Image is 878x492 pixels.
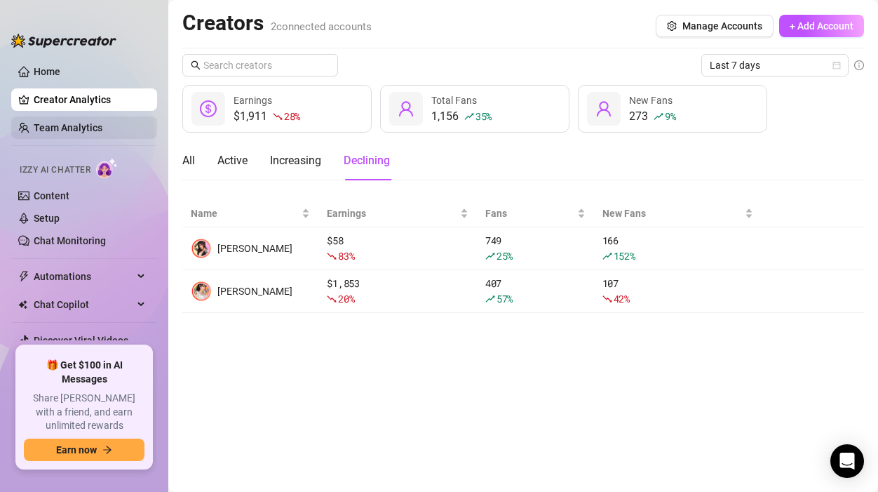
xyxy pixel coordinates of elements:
span: rise [485,251,495,261]
span: 2 connected accounts [271,20,372,33]
button: Earn nowarrow-right [24,439,144,461]
span: fall [327,251,337,261]
a: Setup [34,213,60,224]
span: + Add Account [790,20,853,32]
span: fall [273,112,283,121]
div: 1,156 [431,108,492,125]
a: Chat Monitoring [34,235,106,246]
span: [PERSON_NAME] [217,286,292,297]
div: 273 [629,108,675,125]
span: calendar [832,61,841,69]
span: Earnings [234,95,272,106]
div: 749 [485,233,586,264]
div: All [182,152,195,169]
div: Declining [344,152,390,169]
span: info-circle [854,60,864,70]
div: 107 [602,276,754,307]
span: 35 % [475,109,492,123]
span: New Fans [602,206,743,221]
span: rise [602,251,612,261]
div: Open Intercom Messenger [830,444,864,478]
span: 28 % [284,109,300,123]
div: Increasing [270,152,321,169]
span: Name [191,206,299,221]
span: Izzy AI Chatter [20,164,90,177]
span: rise [654,112,663,121]
span: 152 % [614,249,635,262]
div: $ 58 [327,233,468,264]
span: Total Fans [431,95,477,106]
span: 25 % [497,249,513,262]
th: Earnings [318,200,476,227]
img: 𝖍𝖔𝖑𝖑𝖞 [191,281,211,301]
span: thunderbolt [18,271,29,282]
div: $1,911 [234,108,300,125]
img: AI Chatter [96,158,118,178]
a: Content [34,190,69,201]
button: Manage Accounts [656,15,774,37]
th: Fans [477,200,594,227]
span: Fans [485,206,574,221]
div: 166 [602,233,754,264]
th: Name [182,200,318,227]
button: + Add Account [779,15,864,37]
span: setting [667,21,677,31]
span: Last 7 days [710,55,840,76]
img: Chat Copilot [18,300,27,310]
div: $ 1,853 [327,276,468,307]
span: user [595,100,612,117]
span: 42 % [614,292,630,305]
span: fall [327,294,337,304]
div: Active [217,152,248,169]
img: logo-BBDzfeDw.svg [11,34,116,48]
span: rise [485,294,495,304]
a: Team Analytics [34,122,102,133]
span: 🎁 Get $100 in AI Messages [24,359,144,386]
span: Share [PERSON_NAME] with a friend, and earn unlimited rewards [24,392,144,433]
span: 57 % [497,292,513,305]
a: Discover Viral Videos [34,335,128,346]
a: Creator Analytics [34,88,146,111]
a: Home [34,66,60,77]
span: New Fans [629,95,673,106]
span: Automations [34,265,133,288]
span: user [398,100,414,117]
span: fall [602,294,612,304]
span: arrow-right [102,445,112,455]
th: New Fans [594,200,762,227]
div: 407 [485,276,586,307]
span: 20 % [338,292,354,305]
span: [PERSON_NAME] [217,243,292,254]
input: Search creators [203,58,318,73]
img: Holly [191,239,211,258]
span: Manage Accounts [682,20,762,32]
span: Chat Copilot [34,293,133,316]
span: dollar-circle [200,100,217,117]
span: rise [464,112,474,121]
span: Earnings [327,206,457,221]
span: 9 % [665,109,675,123]
h2: Creators [182,10,372,36]
span: 83 % [338,249,354,262]
span: search [191,60,201,70]
span: Earn now [56,444,97,456]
